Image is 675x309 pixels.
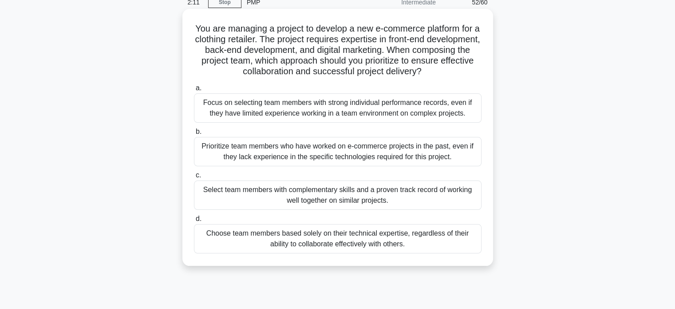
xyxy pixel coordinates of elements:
span: d. [196,215,201,222]
span: c. [196,171,201,179]
div: Choose team members based solely on their technical expertise, regardless of their ability to col... [194,224,482,253]
div: Focus on selecting team members with strong individual performance records, even if they have lim... [194,93,482,123]
div: Select team members with complementary skills and a proven track record of working well together ... [194,181,482,210]
h5: You are managing a project to develop a new e-commerce platform for a clothing retailer. The proj... [193,23,482,77]
div: Prioritize team members who have worked on e-commerce projects in the past, even if they lack exp... [194,137,482,166]
span: b. [196,128,201,135]
span: a. [196,84,201,92]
